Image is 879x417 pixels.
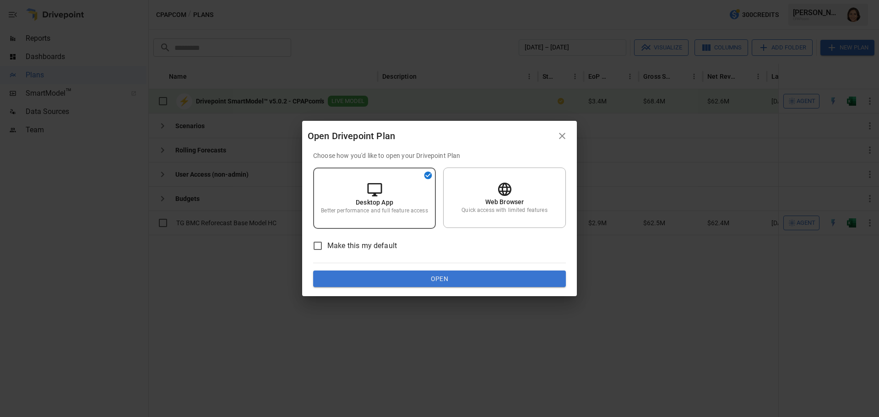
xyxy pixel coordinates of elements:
[461,206,547,214] p: Quick access with limited features
[308,129,553,143] div: Open Drivepoint Plan
[313,151,566,160] p: Choose how you'd like to open your Drivepoint Plan
[327,240,397,251] span: Make this my default
[321,207,428,215] p: Better performance and full feature access
[485,197,524,206] p: Web Browser
[356,198,393,207] p: Desktop App
[313,271,566,287] button: Open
